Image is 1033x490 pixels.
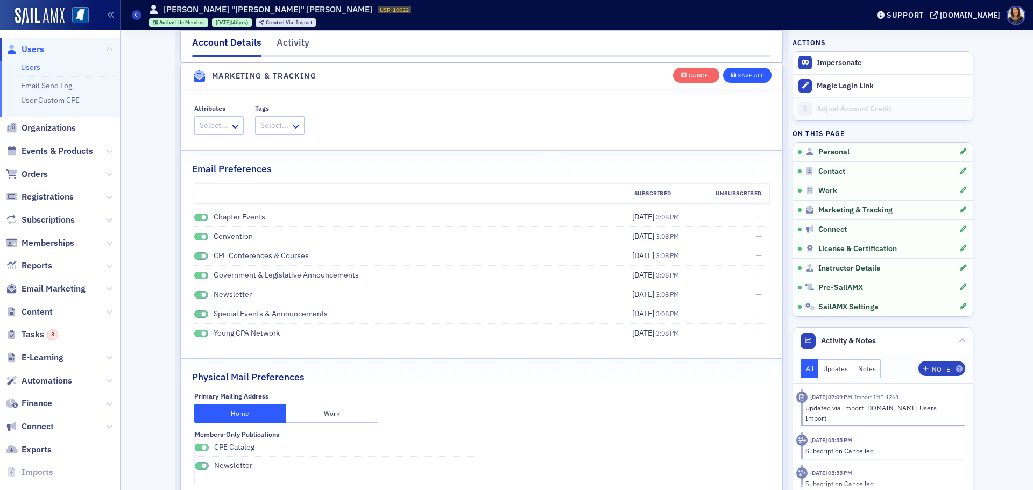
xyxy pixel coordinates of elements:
[65,7,89,25] a: View Homepage
[286,404,378,423] button: Work
[192,162,272,176] h2: Email Preferences
[632,309,656,318] span: [DATE]
[22,44,44,55] span: Users
[756,289,762,300] span: —
[6,237,74,249] a: Memberships
[22,466,53,478] span: Imports
[15,8,65,25] img: SailAMX
[216,19,248,26] div: (46yrs)
[214,289,252,300] div: Newsletter
[656,329,679,337] span: 3:08 PM
[818,205,893,215] span: Marketing & Tracking
[195,444,209,452] span: on
[810,469,852,477] time: 5/5/2025 05:55 PM
[6,214,75,226] a: Subscriptions
[6,283,86,295] a: Email Marketing
[22,237,74,249] span: Memberships
[940,10,1000,20] div: [DOMAIN_NAME]
[1007,6,1025,25] span: Profile
[22,444,52,456] span: Exports
[47,329,58,340] div: 3
[632,251,656,260] span: [DATE]
[22,375,72,387] span: Automations
[756,269,762,281] span: —
[214,231,253,242] div: Convention
[194,233,208,241] span: on
[801,359,819,378] button: All
[887,10,924,20] div: Support
[810,393,852,401] time: 5/5/2025 07:09 PM
[805,403,958,423] div: Updated via Import [DOMAIN_NAME] Users Import
[153,19,205,26] a: Active Life Member
[21,81,72,90] a: Email Send Log
[6,122,76,134] a: Organizations
[632,289,656,299] span: [DATE]
[194,104,225,112] div: Attributes
[22,122,76,134] span: Organizations
[817,104,967,114] div: Adjust Account Credit
[194,272,208,280] span: on
[214,460,252,471] div: Newsletter
[756,328,762,339] span: —
[22,191,74,203] span: Registrations
[22,260,52,272] span: Reports
[818,186,837,196] span: Work
[194,252,208,260] span: on
[6,444,52,456] a: Exports
[159,19,175,26] span: Active
[818,167,845,176] span: Contact
[852,393,898,401] span: Import IMP-1263
[805,446,958,456] div: Subscription Cancelled
[656,290,679,299] span: 3:08 PM
[6,352,63,364] a: E-Learning
[22,168,48,180] span: Orders
[918,361,965,376] button: Note
[689,73,711,79] div: Cancel
[6,191,74,203] a: Registrations
[22,397,52,409] span: Finance
[194,404,286,423] button: Home
[632,212,656,222] span: [DATE]
[6,306,53,318] a: Content
[22,352,63,364] span: E-Learning
[194,392,268,400] div: Primary Mailing Address
[796,392,808,403] div: Imported Activity
[796,435,808,446] div: Activity
[175,19,204,26] span: Life Member
[256,18,316,27] div: Created Via: Import
[214,251,309,261] div: CPE Conferences & Courses
[21,62,40,72] a: Users
[214,442,254,452] div: CPE Catalog
[212,18,252,27] div: 1979-08-31 00:00:00
[192,35,261,57] div: Account Details
[214,328,280,338] div: Young CPA Network
[6,421,54,432] a: Connect
[6,44,44,55] a: Users
[818,264,880,273] span: Instructor Details
[756,308,762,319] span: —
[192,370,305,384] h2: Physical Mail Preferences
[22,329,58,340] span: Tasks
[817,58,862,68] button: Impersonate
[817,81,967,91] div: Magic Login Link
[149,18,209,27] div: Active: Active: Life Member
[22,214,75,226] span: Subscriptions
[22,145,93,157] span: Events & Products
[756,231,762,242] span: —
[6,168,48,180] a: Orders
[6,145,93,157] a: Events & Products
[673,67,719,82] button: Cancel
[793,97,973,120] a: Adjust Account Credit
[793,38,826,47] h4: Actions
[194,214,208,222] span: on
[793,129,973,138] h4: On this page
[656,309,679,318] span: 3:08 PM
[380,6,409,13] span: USR-10022
[6,260,52,272] a: Reports
[632,328,656,338] span: [DATE]
[656,271,679,279] span: 3:08 PM
[805,479,958,488] div: Subscription Cancelled
[853,359,881,378] button: Notes
[589,189,679,198] div: Subscribed
[656,212,679,221] span: 3:08 PM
